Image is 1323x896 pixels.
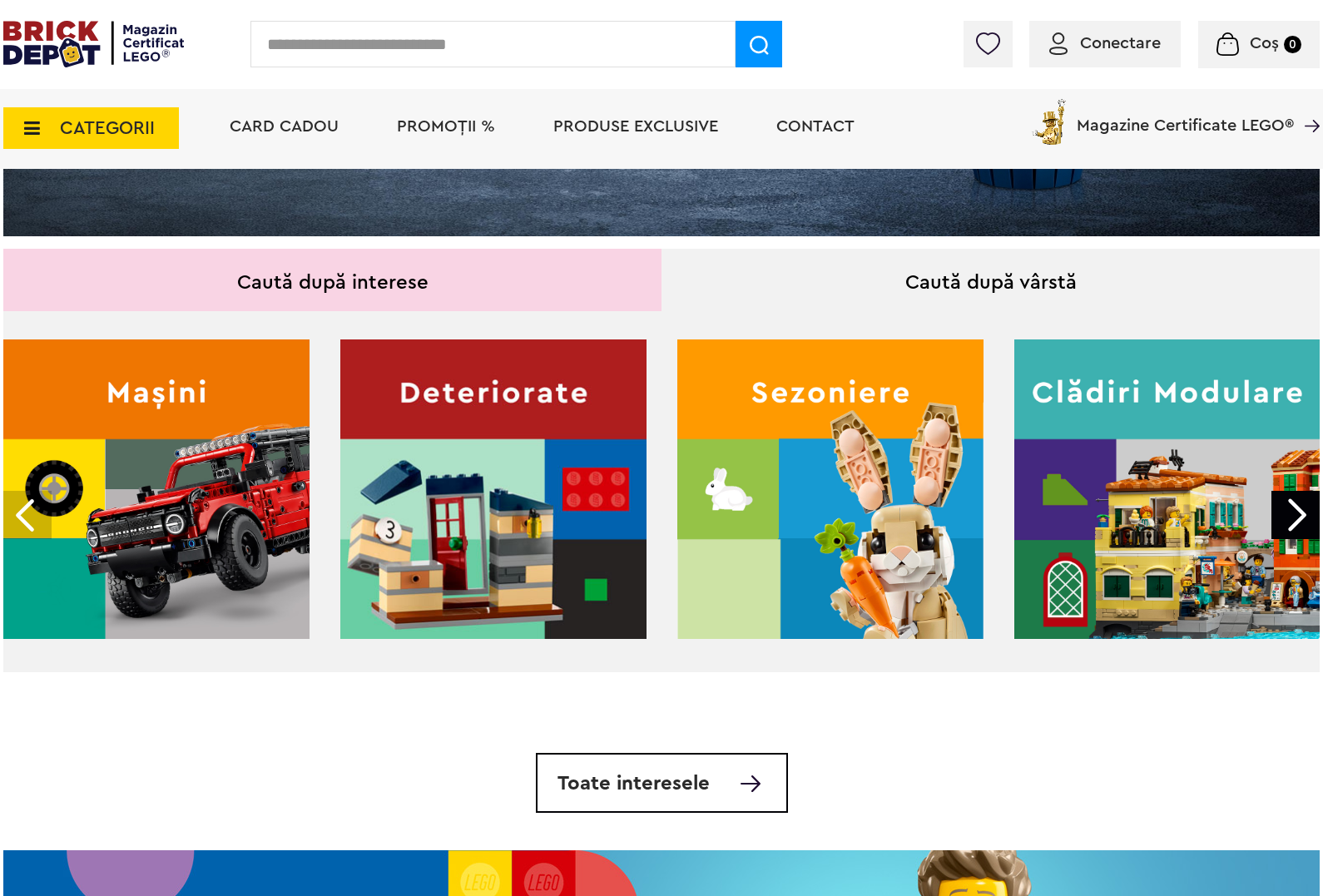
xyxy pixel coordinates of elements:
[1080,35,1161,52] span: Conectare
[1077,96,1294,134] span: Magazine Certificate LEGO®
[557,774,710,794] span: Toate interesele
[60,119,155,137] span: CATEGORII
[230,118,339,135] a: Card Cadou
[741,775,761,792] img: Toate interesele
[397,118,495,135] a: PROMOȚII %
[1049,35,1161,52] a: Conectare
[1284,36,1301,53] small: 0
[340,339,647,639] img: Deteriorate
[536,753,788,813] a: Toate interesele
[3,339,310,639] img: Mașini
[661,249,1320,311] div: Caută după vârstă
[1294,96,1320,112] a: Magazine Certificate LEGO®
[776,118,855,135] a: Contact
[677,339,984,639] img: Sezoniere
[1014,339,1321,639] img: Clădiri modulare
[1250,35,1279,52] span: Coș
[553,118,718,135] a: Produse exclusive
[3,249,661,311] div: Caută după interese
